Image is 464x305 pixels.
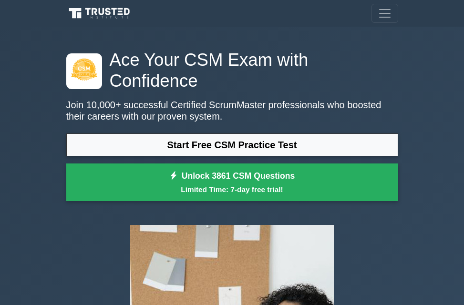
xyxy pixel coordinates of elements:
small: Limited Time: 7-day free trial! [78,184,386,195]
a: Start Free CSM Practice Test [66,133,398,156]
a: Unlock 3861 CSM QuestionsLimited Time: 7-day free trial! [66,163,398,202]
p: Join 10,000+ successful Certified ScrumMaster professionals who boosted their careers with our pr... [66,99,398,122]
button: Toggle navigation [371,4,398,23]
h1: Ace Your CSM Exam with Confidence [66,50,398,91]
